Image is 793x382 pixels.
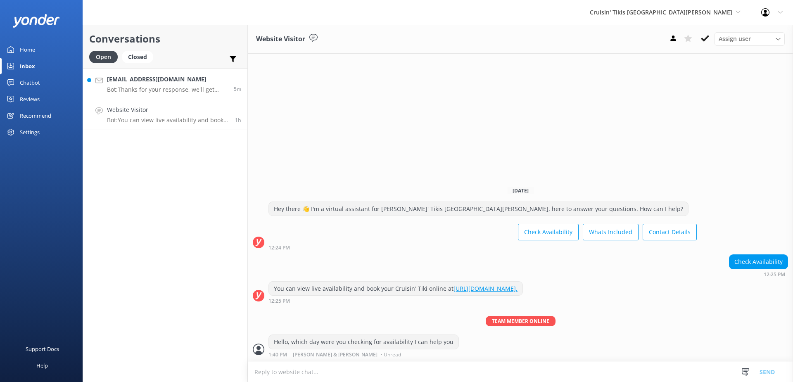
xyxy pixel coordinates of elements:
div: Check Availability [729,255,788,269]
h4: Website Visitor [107,105,229,114]
div: Help [36,357,48,374]
span: [PERSON_NAME] & [PERSON_NAME] [293,352,378,357]
div: Reviews [20,91,40,107]
span: Aug 28 2025 12:34pm (UTC -05:00) America/Cancun [234,85,241,93]
button: Whats Included [583,224,639,240]
div: Open [89,51,118,63]
span: Cruisin' Tikis [GEOGRAPHIC_DATA][PERSON_NAME] [590,8,732,16]
div: Recommend [20,107,51,124]
strong: 12:25 PM [764,272,785,277]
button: Contact Details [643,224,697,240]
span: Assign user [719,34,751,43]
div: Aug 28 2025 11:25am (UTC -05:00) America/Cancun [268,298,523,304]
span: • Unread [380,352,401,357]
strong: 12:24 PM [268,245,290,250]
div: You can view live availability and book your Cruisin' Tiki online at [269,282,522,296]
h4: [EMAIL_ADDRESS][DOMAIN_NAME] [107,75,228,84]
p: Bot: You can view live availability and book your Cruisin' Tiki online at [URL][DOMAIN_NAME]. [107,116,229,124]
div: Assign User [715,32,785,45]
div: Inbox [20,58,35,74]
button: Check Availability [518,224,579,240]
div: Home [20,41,35,58]
strong: 1:40 PM [268,352,287,357]
a: [EMAIL_ADDRESS][DOMAIN_NAME]Bot:Thanks for your response, we'll get back to you as soon as we can... [83,68,247,99]
h3: Website Visitor [256,34,305,45]
span: Team member online [486,316,556,326]
p: Bot: Thanks for your response, we'll get back to you as soon as we can during opening hours. [107,86,228,93]
div: Hello, which day were you checking for availability I can help you [269,335,458,349]
div: Aug 28 2025 12:40pm (UTC -05:00) America/Cancun [268,351,459,357]
div: Settings [20,124,40,140]
a: Website VisitorBot:You can view live availability and book your Cruisin' Tiki online at [URL][DOM... [83,99,247,130]
a: Open [89,52,122,61]
div: Chatbot [20,74,40,91]
div: Closed [122,51,153,63]
div: Hey there 👋 I'm a virtual assistant for [PERSON_NAME]' Tikis [GEOGRAPHIC_DATA][PERSON_NAME], here... [269,202,688,216]
span: Aug 28 2025 11:25am (UTC -05:00) America/Cancun [235,116,241,123]
a: Closed [122,52,157,61]
a: [URL][DOMAIN_NAME]. [453,285,518,292]
img: yonder-white-logo.png [12,14,60,28]
h2: Conversations [89,31,241,47]
span: [DATE] [508,187,534,194]
div: Aug 28 2025 11:24am (UTC -05:00) America/Cancun [268,244,697,250]
div: Aug 28 2025 11:25am (UTC -05:00) America/Cancun [729,271,788,277]
div: Support Docs [26,341,59,357]
strong: 12:25 PM [268,299,290,304]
